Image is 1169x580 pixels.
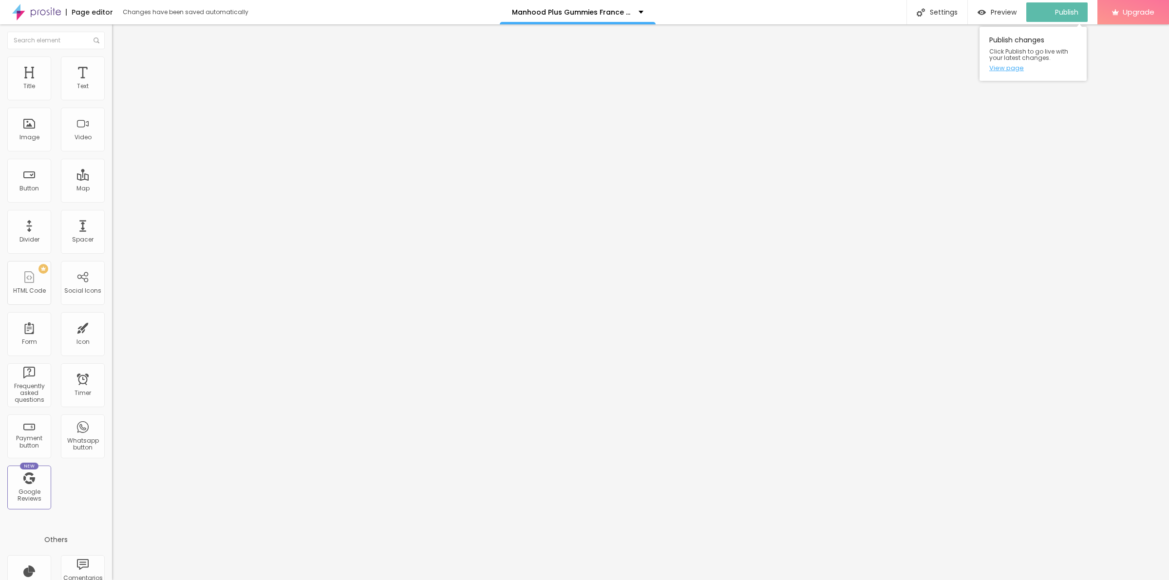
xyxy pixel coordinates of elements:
[76,185,90,192] div: Map
[19,236,39,243] div: Divider
[75,134,92,141] div: Video
[22,338,37,345] div: Form
[20,463,38,469] div: New
[917,8,925,17] img: Icone
[123,9,248,15] div: Changes have been saved automatically
[7,32,105,49] input: Search element
[13,287,46,294] div: HTML Code
[23,83,35,90] div: Title
[64,287,101,294] div: Social Icons
[1123,8,1154,16] span: Upgrade
[512,9,631,16] p: Manhood Plus Gummies France Official Website
[1026,2,1088,22] button: Publish
[10,488,48,503] div: Google Reviews
[76,338,90,345] div: Icon
[989,65,1077,71] a: View page
[75,390,91,396] div: Timer
[978,8,986,17] img: view-1.svg
[991,8,1017,16] span: Preview
[72,236,94,243] div: Spacer
[19,134,39,141] div: Image
[10,435,48,449] div: Payment button
[66,9,113,16] div: Page editor
[63,437,102,451] div: Whatsapp button
[94,37,99,43] img: Icone
[19,185,39,192] div: Button
[968,2,1026,22] button: Preview
[10,383,48,404] div: Frequently asked questions
[989,48,1077,61] span: Click Publish to go live with your latest changes.
[112,24,1169,580] iframe: Editor
[77,83,89,90] div: Text
[1055,8,1078,16] span: Publish
[980,27,1087,81] div: Publish changes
